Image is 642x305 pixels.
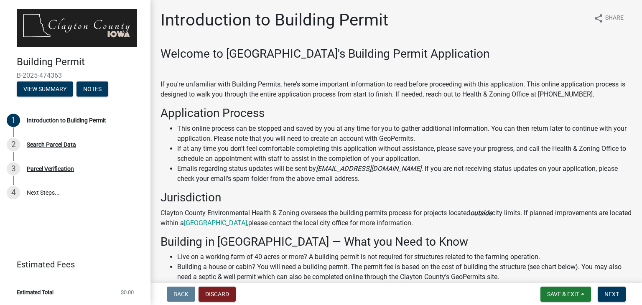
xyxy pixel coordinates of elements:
[470,209,492,217] strong: outside
[604,291,619,297] span: Next
[7,162,20,175] div: 3
[177,252,632,262] li: Live on a working farm of 40 acres or more? A building permit is not required for structures rela...
[160,208,632,228] p: Clayton County Environmental Health & Zoning oversees the building permits process for projects l...
[177,124,632,144] li: This online process can be stopped and saved by you at any time for you to gather additional info...
[160,79,632,99] p: If you're unfamiliar with Building Permits, here's some important information to read before proc...
[177,164,632,184] li: Emails regarding status updates will be sent by . If you are not receiving status updates on your...
[17,86,73,93] wm-modal-confirm: Summary
[17,71,134,79] span: B-2025-474363
[7,114,20,127] div: 1
[121,290,134,295] span: $0.00
[27,117,106,123] div: Introduction to Building Permit
[27,142,76,147] div: Search Parcel Data
[173,291,189,297] span: Back
[7,256,137,273] a: Estimated Fees
[587,10,630,26] button: shareShare
[7,138,20,151] div: 2
[184,219,248,227] a: [GEOGRAPHIC_DATA],
[17,9,137,47] img: Clayton County, Iowa
[27,166,74,172] div: Parcel Verification
[598,287,626,302] button: Next
[7,186,20,199] div: 4
[76,81,108,97] button: Notes
[316,165,421,173] i: [EMAIL_ADDRESS][DOMAIN_NAME]
[177,262,632,282] li: Building a house or cabin? You will need a building permit. The permit fee is based on the cost o...
[76,86,108,93] wm-modal-confirm: Notes
[177,144,632,164] li: If at any time you don't feel comfortable completing this application without assistance, please ...
[199,287,236,302] button: Discard
[160,47,632,61] h3: Welcome to [GEOGRAPHIC_DATA]'s Building Permit Application
[605,13,624,23] span: Share
[17,56,144,68] h4: Building Permit
[17,290,53,295] span: Estimated Total
[160,106,632,120] h3: Application Process
[160,191,632,205] h3: Jurisdiction
[540,287,591,302] button: Save & Exit
[160,10,388,30] h1: Introduction to Building Permit
[547,291,579,297] span: Save & Exit
[17,81,73,97] button: View Summary
[167,287,195,302] button: Back
[160,235,632,249] h3: Building in [GEOGRAPHIC_DATA] — What you Need to Know
[594,13,604,23] i: share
